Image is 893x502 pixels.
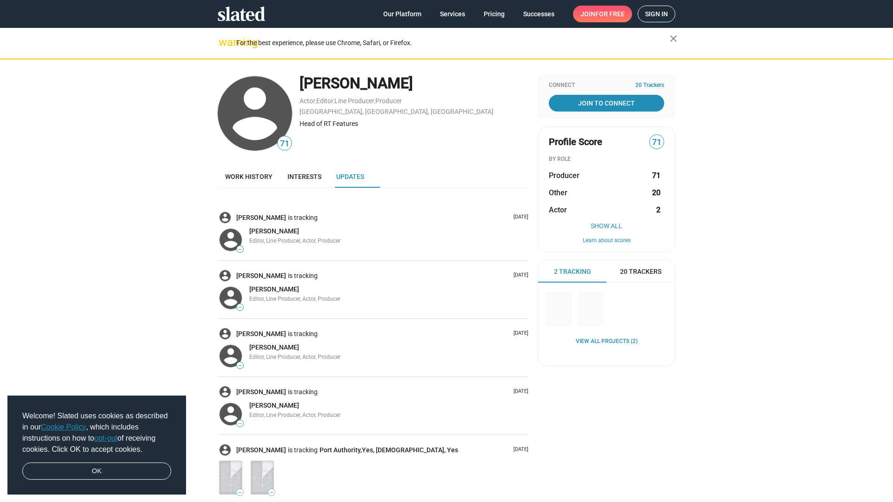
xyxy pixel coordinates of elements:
a: Joinfor free [573,6,632,22]
a: opt-out [94,434,118,442]
span: Sign in [645,6,668,22]
mat-icon: close [668,33,679,44]
a: [GEOGRAPHIC_DATA], [GEOGRAPHIC_DATA], [GEOGRAPHIC_DATA] [300,108,493,115]
span: — [237,421,243,426]
span: Producer [549,171,580,180]
span: , [315,99,316,104]
p: [DATE] [510,446,528,453]
span: Other [549,188,567,198]
span: Welcome! Slated uses cookies as described in our , which includes instructions on how to of recei... [22,410,171,455]
span: Editor, Line Producer, Actor, Producer [249,412,340,418]
span: [PERSON_NAME] [249,285,299,293]
p: [DATE] [510,272,528,279]
span: — [237,305,243,310]
span: — [237,247,243,252]
span: is tracking [288,330,320,338]
span: 71 [650,136,664,149]
div: For the best experience, please use Chrome, Safari, or Firefox. [236,37,670,49]
span: for free [595,6,625,22]
a: [PERSON_NAME] [236,388,288,396]
button: Show All [549,222,664,230]
strong: 71 [652,171,660,180]
a: Producer [375,97,402,105]
span: Work history [225,173,273,180]
a: [PERSON_NAME] [249,401,299,410]
mat-icon: warning [219,37,230,48]
span: is tracking [288,446,320,455]
button: Learn about scores [549,237,664,244]
span: Join [580,6,625,22]
span: Successes [523,6,554,22]
a: [PERSON_NAME] [236,446,288,455]
a: Updates [329,165,372,188]
span: is tracking [288,271,320,280]
div: Connect [549,82,664,89]
span: 71 [278,138,292,150]
a: [PERSON_NAME] [236,330,288,338]
a: Our Platform [376,6,429,22]
p: [DATE] [510,330,528,337]
a: Work history [218,165,280,188]
a: Sign in [638,6,675,22]
span: is tracking [288,388,320,396]
a: [PERSON_NAME] [249,343,299,352]
a: [PERSON_NAME] [249,285,299,294]
a: Successes [516,6,562,22]
a: Line Producer [334,97,374,105]
a: Services [433,6,473,22]
span: Editor, Line Producer, Actor, Producer [249,238,340,244]
span: Interests [287,173,321,180]
span: [PERSON_NAME] [249,227,299,235]
div: [PERSON_NAME] [300,73,528,93]
strong: 20 [652,188,660,198]
span: Port Authority, [320,446,362,454]
div: BY ROLE [549,156,664,163]
a: Interests [280,165,329,188]
span: — [268,490,275,495]
a: Join To Connect [549,95,664,112]
span: is tracking [288,213,320,222]
span: 2 Tracking [554,267,591,276]
span: 20 Trackers [620,267,661,276]
span: — [237,490,243,495]
span: Actor [549,205,567,215]
span: Our Platform [383,6,421,22]
a: Editor [316,97,333,105]
a: [PERSON_NAME] [249,227,299,236]
span: Pricing [484,6,505,22]
span: — [237,363,243,368]
a: Cookie Policy [41,423,86,431]
span: Profile Score [549,136,602,148]
span: 20 Trackers [635,82,664,89]
a: Actor [300,97,315,105]
span: [PERSON_NAME] [249,402,299,409]
span: Editor, Line Producer, Actor, Producer [249,296,340,302]
span: [PERSON_NAME] [249,343,299,351]
p: [DATE] [510,214,528,221]
span: Editor, Line Producer, Actor, Producer [249,354,340,360]
a: [PERSON_NAME] [236,271,288,280]
p: [DATE] [510,388,528,395]
span: Yes, [DEMOGRAPHIC_DATA], Yes [362,446,458,454]
a: Pricing [476,6,512,22]
strong: 2 [656,205,660,215]
a: Port Authority, [320,446,362,455]
span: Join To Connect [551,95,662,112]
a: View all Projects (2) [576,338,638,345]
span: Services [440,6,465,22]
a: Yes, [DEMOGRAPHIC_DATA], Yes [362,446,458,455]
span: , [374,99,375,104]
div: Head of RT Features [300,119,528,128]
a: [PERSON_NAME] [236,213,288,222]
div: cookieconsent [7,396,186,495]
a: dismiss cookie message [22,462,171,480]
span: Updates [336,173,364,180]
